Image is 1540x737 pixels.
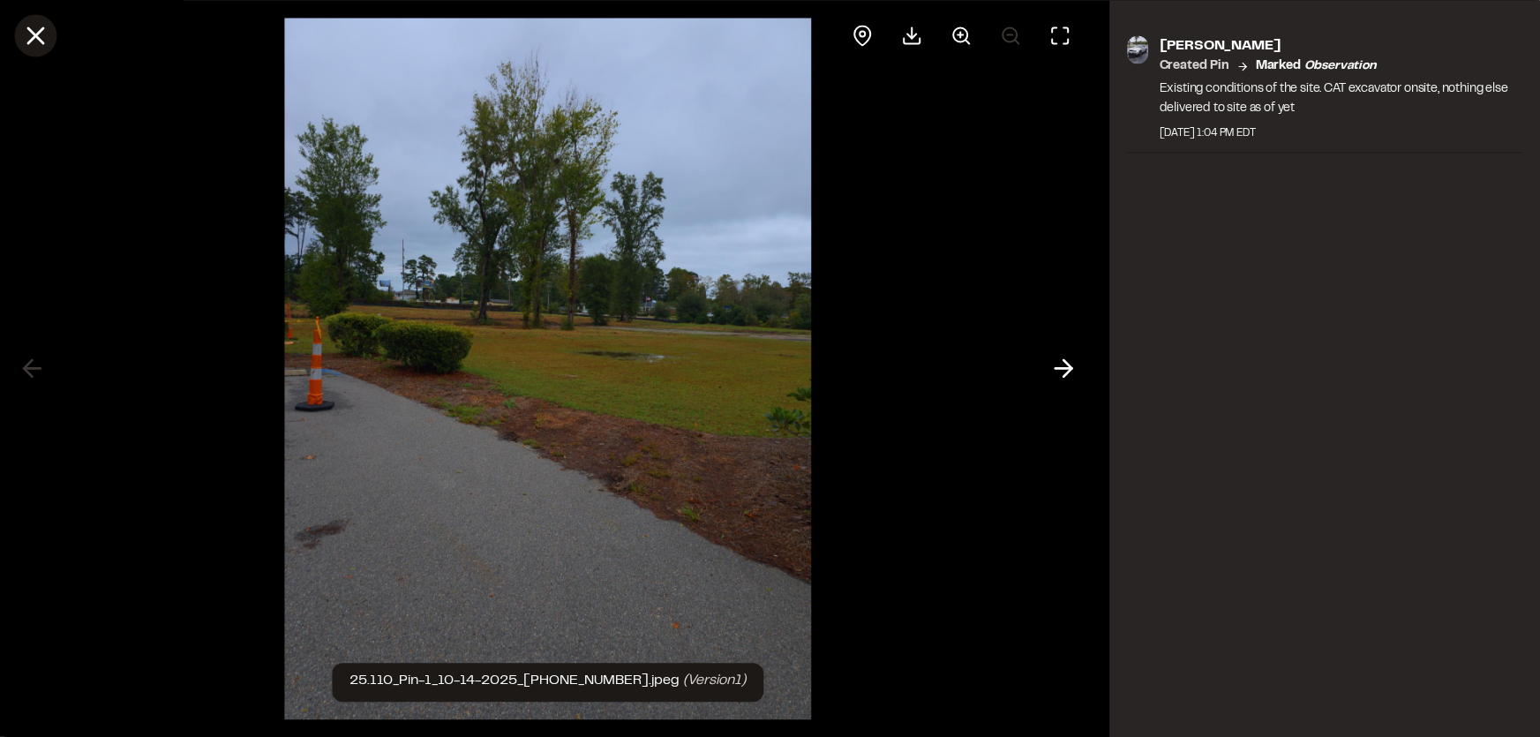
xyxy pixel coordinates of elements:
button: Next photo [1043,348,1086,390]
p: Marked [1256,56,1377,76]
p: [PERSON_NAME] [1160,35,1522,56]
button: Zoom in [941,14,983,56]
button: Close modal [14,14,56,56]
button: Toggle Fullscreen [1040,14,1082,56]
div: [DATE] 1:04 PM EDT [1160,125,1522,141]
div: View pin on map [842,14,884,56]
em: observation [1304,61,1377,71]
img: photo [1128,35,1149,64]
p: Existing conditions of the site. CAT excavator onsite, nothing else delivered to site as of yet [1160,79,1522,118]
p: Created Pin [1160,56,1229,76]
